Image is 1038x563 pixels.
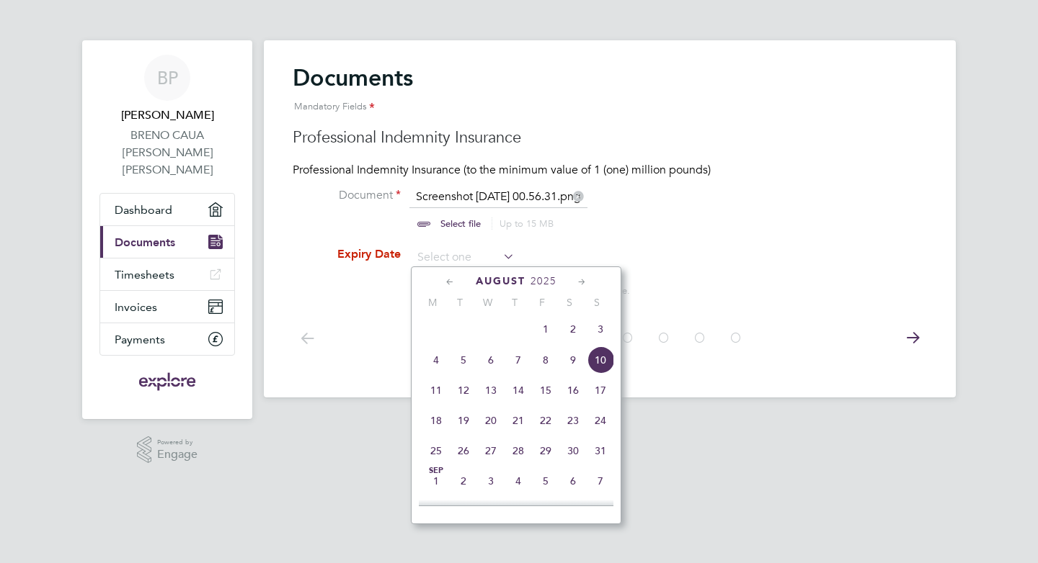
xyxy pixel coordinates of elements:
span: 13 [477,377,505,404]
span: W [474,296,501,309]
span: 6 [477,346,505,374]
span: 6 [559,467,587,495]
span: 17 [587,377,614,404]
span: 20 [477,407,505,434]
span: Engage [157,449,198,461]
a: Dashboard [100,194,234,225]
div: Mandatory Fields [293,92,927,122]
span: 25 [422,437,450,464]
span: T [501,296,528,309]
span: 11 [422,377,450,404]
span: 24 [587,407,614,434]
a: Invoices [100,291,234,323]
span: M [419,296,446,309]
input: Select one [412,247,515,269]
span: S [583,296,611,309]
span: 23 [559,407,587,434]
span: 2025 [531,275,556,287]
label: Document [293,188,401,203]
span: Sep [422,467,450,474]
span: 26 [450,437,477,464]
span: 11 [505,498,532,526]
a: Timesheets [100,258,234,290]
span: T [446,296,474,309]
span: 22 [532,407,559,434]
span: 4 [505,467,532,495]
span: 16 [559,377,587,404]
span: 10 [587,346,614,374]
a: Go to home page [99,370,235,393]
span: 3 [477,467,505,495]
span: 7 [587,467,614,495]
span: 8 [532,346,559,374]
span: BP [157,68,178,87]
span: 31 [587,437,614,464]
span: 14 [505,377,532,404]
span: S [556,296,583,309]
span: 9 [450,498,477,526]
a: BP[PERSON_NAME] [99,55,235,124]
span: 2 [559,315,587,343]
span: 18 [422,407,450,434]
a: Documents [100,226,234,258]
span: 14 [587,498,614,526]
a: Powered byEngage [137,436,198,464]
span: 19 [450,407,477,434]
h3: Professional Indemnity Insurance [293,127,927,148]
span: F [528,296,556,309]
span: 5 [532,467,559,495]
span: Aug [532,315,559,323]
span: 4 [422,346,450,374]
span: 12 [532,498,559,526]
span: Payments [115,333,165,346]
span: 10 [477,498,505,526]
span: Timesheets [115,268,174,281]
a: BRENO CAUA [PERSON_NAME] [PERSON_NAME] [99,127,235,179]
span: 9 [559,346,587,374]
img: exploregroup-logo-retina.png [138,370,198,393]
span: Documents [115,235,175,249]
span: 30 [559,437,587,464]
span: 28 [505,437,532,464]
span: 12 [450,377,477,404]
span: 5 [450,346,477,374]
span: 7 [505,346,532,374]
span: 27 [477,437,505,464]
span: 8 [422,498,450,526]
span: 29 [532,437,559,464]
p: Professional Indemnity Insurance (to the minimum value of 1 (one) million pounds) [293,163,927,178]
label: Expiry Date [293,247,401,262]
span: 3 [587,315,614,343]
span: August [476,275,525,287]
span: Powered by [157,436,198,449]
span: Breno Pinto [99,107,235,124]
a: Payments [100,323,234,355]
h2: Documents [293,63,927,122]
span: 21 [505,407,532,434]
span: 13 [559,498,587,526]
span: 1 [532,315,559,343]
span: Invoices [115,300,157,314]
span: 2 [450,467,477,495]
span: 1 [422,467,450,495]
nav: Main navigation [82,40,252,419]
span: 15 [532,377,559,404]
span: Dashboard [115,203,172,217]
